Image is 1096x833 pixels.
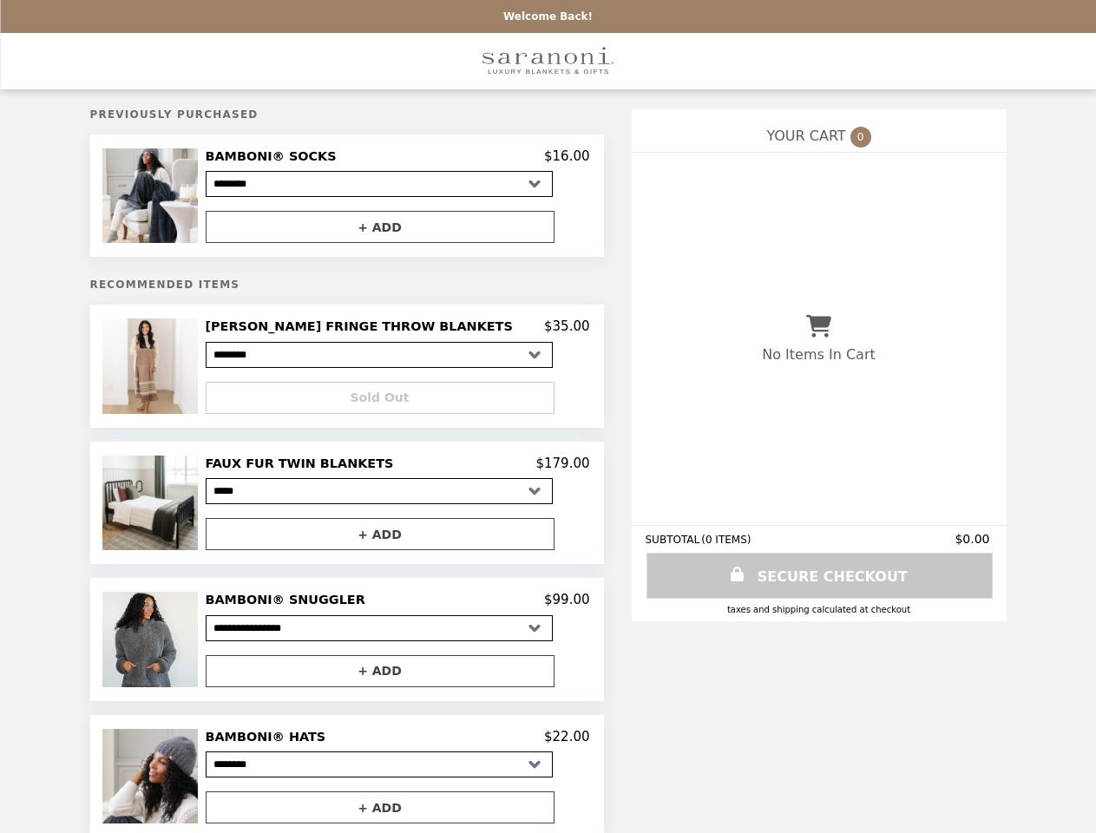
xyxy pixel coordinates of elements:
[766,128,845,144] span: YOUR CART
[646,534,702,546] span: SUBTOTAL
[102,729,201,823] img: BAMBONI® HATS
[102,456,201,550] img: FAUX FUR TWIN BLANKETS
[535,456,589,471] p: $179.00
[102,148,201,243] img: BAMBONI® SOCKS
[850,127,871,148] span: 0
[206,655,555,687] button: + ADD
[701,534,751,546] span: ( 0 ITEMS )
[206,729,333,744] h2: BAMBONI® HATS
[762,346,875,363] p: No Items In Cart
[544,729,590,744] p: $22.00
[646,605,993,614] div: Taxes and Shipping calculated at checkout
[544,318,590,334] p: $35.00
[206,148,344,164] h2: BAMBONI® SOCKS
[544,592,590,607] p: $99.00
[544,148,590,164] p: $16.00
[90,279,604,291] h5: Recommended Items
[206,171,553,197] select: Select a product variant
[206,211,555,243] button: + ADD
[90,108,604,121] h5: Previously Purchased
[206,518,555,550] button: + ADD
[206,342,553,368] select: Select a product variant
[206,615,553,641] select: Select a product variant
[102,318,201,413] img: CHENILLE FRINGE THROW BLANKETS
[206,592,372,607] h2: BAMBONI® SNUGGLER
[206,318,520,334] h2: [PERSON_NAME] FRINGE THROW BLANKETS
[206,791,555,823] button: + ADD
[206,478,553,504] select: Select a product variant
[955,532,992,546] span: $0.00
[503,10,593,23] p: Welcome Back!
[206,456,401,471] h2: FAUX FUR TWIN BLANKETS
[482,43,614,79] img: Brand Logo
[102,592,201,686] img: BAMBONI® SNUGGLER
[206,751,553,777] select: Select a product variant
